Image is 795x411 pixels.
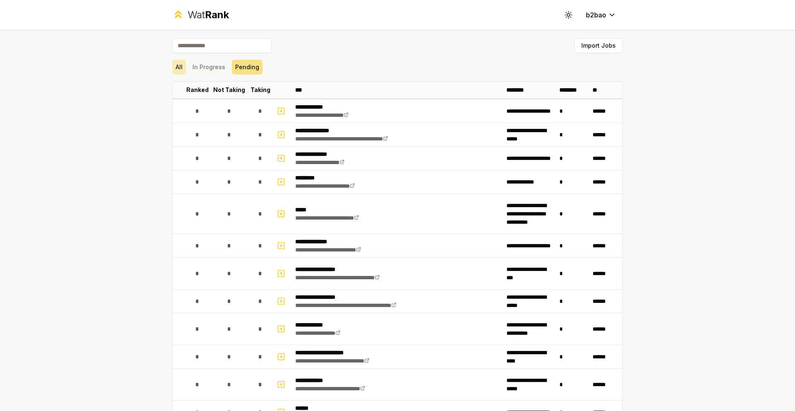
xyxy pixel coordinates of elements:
[213,86,245,94] p: Not Taking
[574,38,623,53] button: Import Jobs
[189,60,229,75] button: In Progress
[232,60,263,75] button: Pending
[579,7,623,22] button: b2bao
[188,8,229,22] div: Wat
[186,86,209,94] p: Ranked
[172,60,186,75] button: All
[251,86,270,94] p: Taking
[205,9,229,21] span: Rank
[586,10,606,20] span: b2bao
[172,8,229,22] a: WatRank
